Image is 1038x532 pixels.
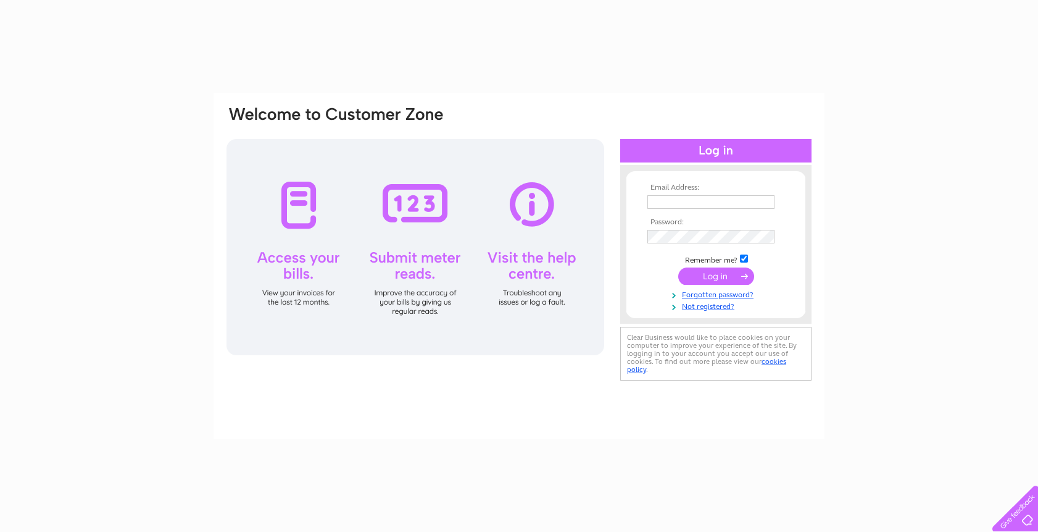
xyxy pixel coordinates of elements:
[678,268,754,285] input: Submit
[647,300,787,311] a: Not registered?
[644,184,787,192] th: Email Address:
[644,253,787,265] td: Remember me?
[644,218,787,227] th: Password:
[620,327,812,381] div: Clear Business would like to place cookies on your computer to improve your experience of the sit...
[647,288,787,300] a: Forgotten password?
[627,357,786,374] a: cookies policy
